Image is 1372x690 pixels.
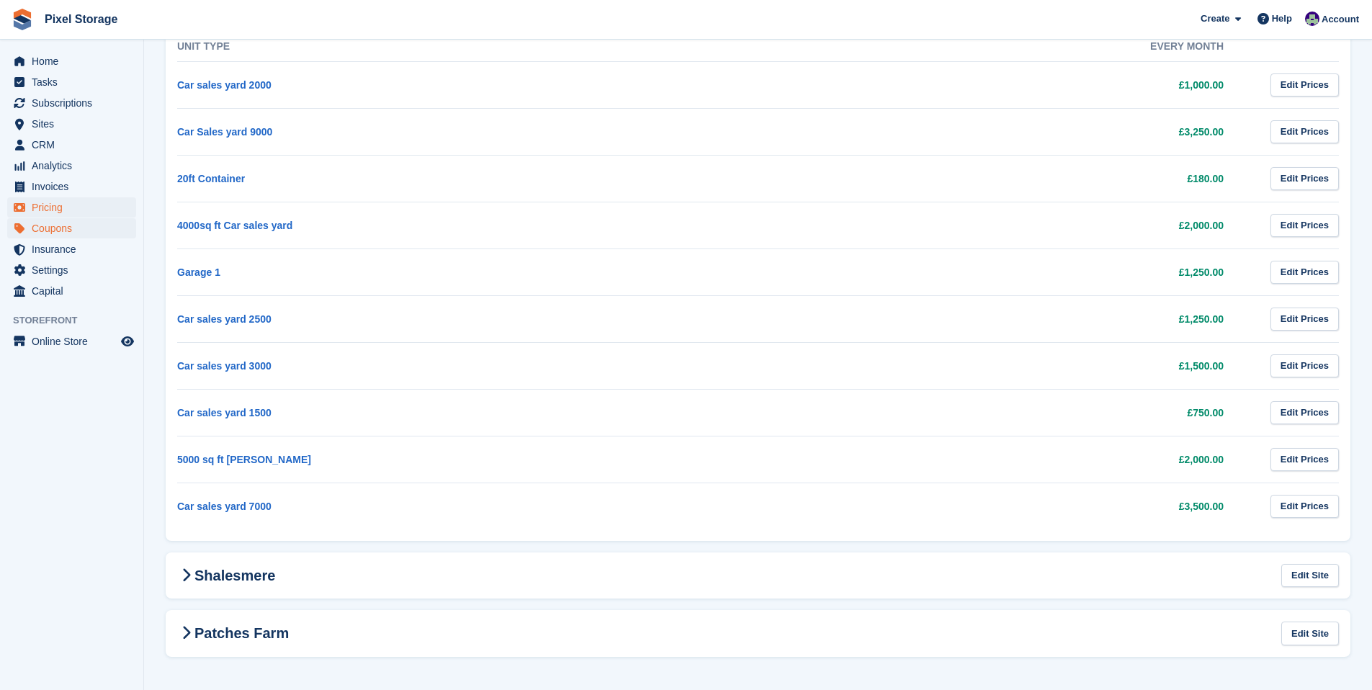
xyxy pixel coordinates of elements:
[715,202,1253,248] td: £2,000.00
[1201,12,1229,26] span: Create
[715,389,1253,436] td: £750.00
[715,483,1253,529] td: £3,500.00
[1272,12,1292,26] span: Help
[32,93,118,113] span: Subscriptions
[715,248,1253,295] td: £1,250.00
[12,9,33,30] img: stora-icon-8386f47178a22dfd0bd8f6a31ec36ba5ce8667c1dd55bd0f319d3a0aa187defe.svg
[7,176,136,197] a: menu
[1305,12,1319,26] img: Ed Simpson
[177,173,245,184] a: 20ft Container
[32,176,118,197] span: Invoices
[7,72,136,92] a: menu
[177,266,220,278] a: Garage 1
[32,51,118,71] span: Home
[177,79,272,91] a: Car sales yard 2000
[1281,622,1339,645] a: Edit Site
[32,114,118,134] span: Sites
[32,331,118,351] span: Online Store
[715,342,1253,389] td: £1,500.00
[177,32,715,62] th: Unit Type
[1270,495,1339,519] a: Edit Prices
[119,333,136,350] a: Preview store
[1270,308,1339,331] a: Edit Prices
[1322,12,1359,27] span: Account
[32,239,118,259] span: Insurance
[1270,448,1339,472] a: Edit Prices
[7,197,136,218] a: menu
[39,7,123,31] a: Pixel Storage
[32,260,118,280] span: Settings
[715,32,1253,62] th: Every month
[7,239,136,259] a: menu
[1270,120,1339,144] a: Edit Prices
[177,220,292,231] a: 4000sq ft Car sales yard
[32,135,118,155] span: CRM
[1270,261,1339,284] a: Edit Prices
[1270,354,1339,378] a: Edit Prices
[177,407,272,418] a: Car sales yard 1500
[715,155,1253,202] td: £180.00
[177,454,311,465] a: 5000 sq ft [PERSON_NAME]
[177,313,272,325] a: Car sales yard 2500
[32,197,118,218] span: Pricing
[715,108,1253,155] td: £3,250.00
[7,331,136,351] a: menu
[1281,564,1339,588] a: Edit Site
[13,313,143,328] span: Storefront
[177,624,289,642] h2: Patches Farm
[7,260,136,280] a: menu
[7,218,136,238] a: menu
[7,114,136,134] a: menu
[1270,167,1339,191] a: Edit Prices
[7,51,136,71] a: menu
[177,126,272,138] a: Car Sales yard 9000
[177,567,275,584] h2: Shalesmere
[32,156,118,176] span: Analytics
[7,93,136,113] a: menu
[7,156,136,176] a: menu
[32,218,118,238] span: Coupons
[715,436,1253,483] td: £2,000.00
[1270,214,1339,238] a: Edit Prices
[1270,73,1339,97] a: Edit Prices
[715,61,1253,108] td: £1,000.00
[715,295,1253,342] td: £1,250.00
[177,501,272,512] a: Car sales yard 7000
[32,72,118,92] span: Tasks
[7,281,136,301] a: menu
[1270,401,1339,425] a: Edit Prices
[177,360,272,372] a: Car sales yard 3000
[7,135,136,155] a: menu
[32,281,118,301] span: Capital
